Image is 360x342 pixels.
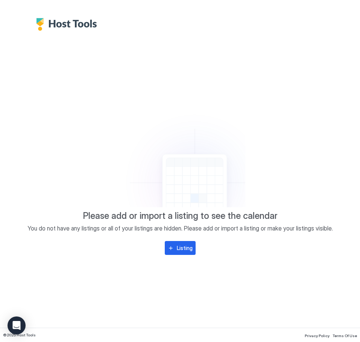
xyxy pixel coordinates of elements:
span: Terms Of Use [333,333,357,338]
a: Terms Of Use [333,331,357,339]
span: © 2025 Host Tools [3,333,36,337]
button: Listing [165,241,196,255]
a: Privacy Policy [305,331,330,339]
div: Open Intercom Messenger [8,316,26,334]
span: Please add or import a listing to see the calendar [83,210,278,221]
span: You do not have any listings or all of your listings are hidden. Please add or import a listing o... [27,224,333,232]
span: Privacy Policy [305,333,330,338]
div: Listing [177,244,193,252]
div: Host Tools Logo [36,18,101,31]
